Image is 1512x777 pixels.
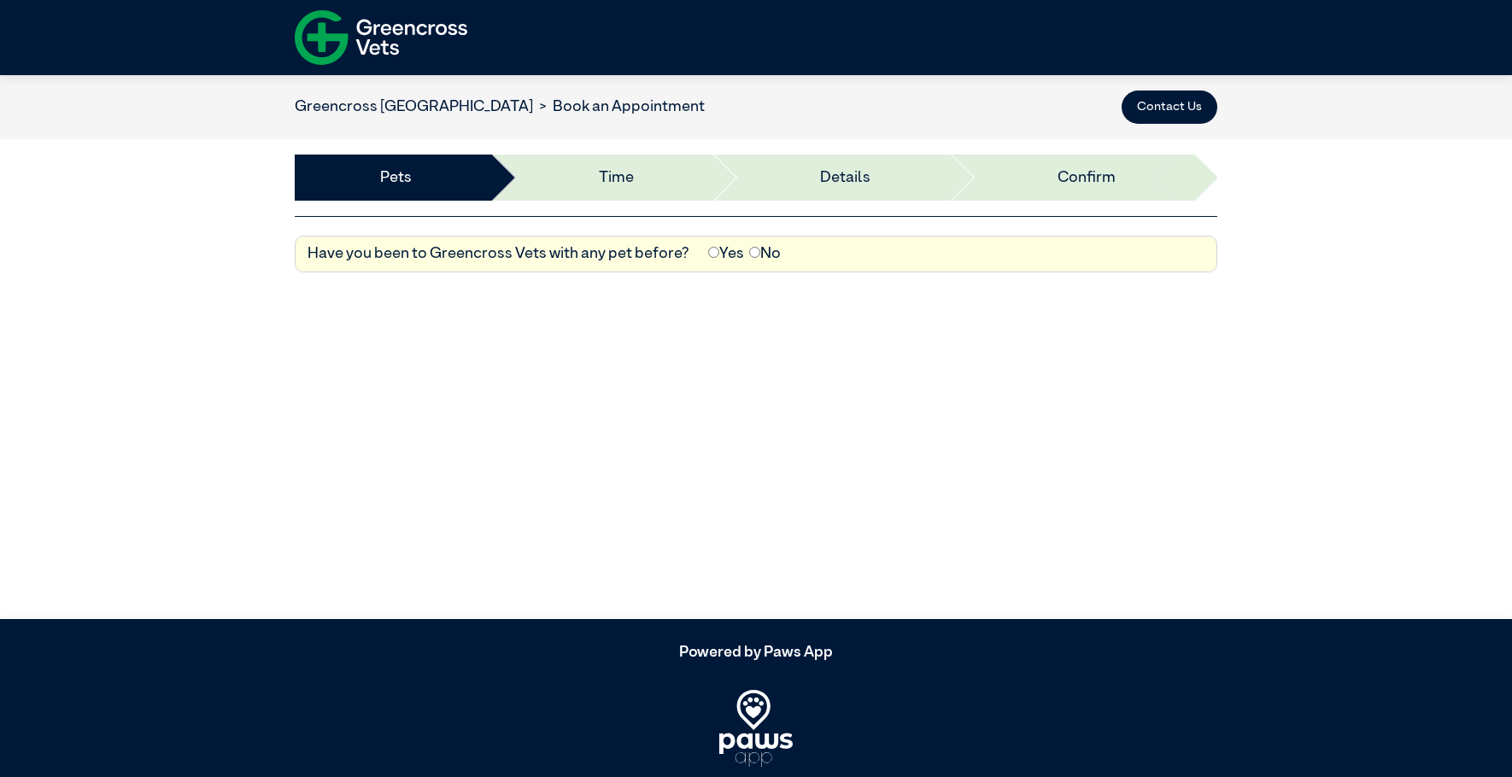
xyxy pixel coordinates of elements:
label: No [749,242,781,266]
input: Yes [708,247,719,258]
a: Pets [380,166,412,190]
button: Contact Us [1122,91,1217,125]
input: No [749,247,760,258]
li: Book an Appointment [533,96,705,119]
a: Greencross [GEOGRAPHIC_DATA] [295,99,533,114]
nav: breadcrumb [295,96,705,119]
img: f-logo [295,4,467,71]
label: Have you been to Greencross Vets with any pet before? [308,242,689,266]
img: PawsApp [719,690,793,767]
label: Yes [708,242,744,266]
h5: Powered by Paws App [295,644,1217,663]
